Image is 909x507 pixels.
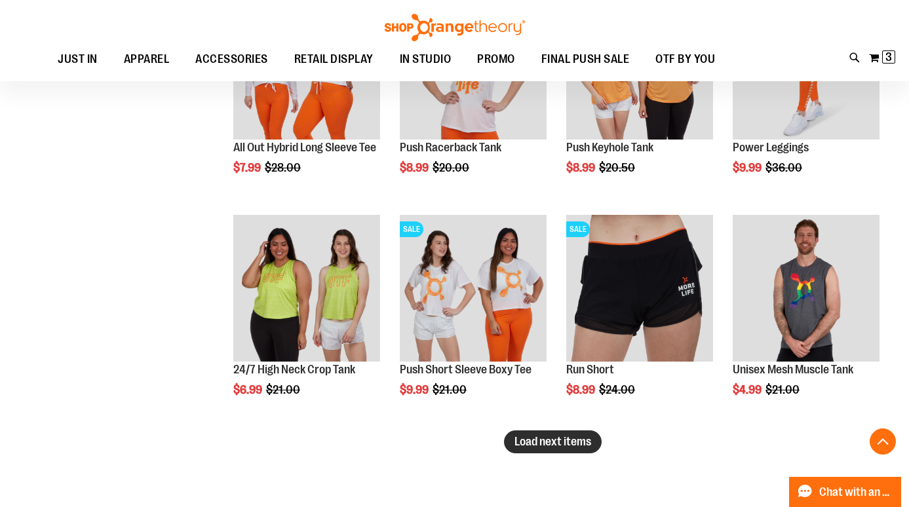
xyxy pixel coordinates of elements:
span: IN STUDIO [400,45,452,74]
span: Chat with an Expert [819,486,893,498]
img: Product image for Push Short Sleeve Boxy Tee [400,215,547,362]
a: Product image for Run ShortsSALE [566,215,713,364]
img: Shop Orangetheory [383,14,527,41]
div: product [726,208,886,430]
a: Push Short Sleeve Boxy Tee [400,363,532,376]
span: PROMO [477,45,515,74]
span: RETAIL DISPLAY [294,45,374,74]
span: OTF BY YOU [655,45,715,74]
span: 3 [885,50,892,64]
a: ACCESSORIES [182,45,281,75]
button: Load next items [504,430,602,453]
span: $6.99 [233,383,264,396]
span: $8.99 [400,161,431,174]
span: APPAREL [124,45,170,74]
span: Load next items [514,435,591,448]
span: $9.99 [733,161,764,174]
div: product [393,208,553,430]
span: ACCESSORIES [195,45,268,74]
a: FINAL PUSH SALE [528,45,643,74]
a: 24/7 High Neck Crop Tank [233,363,355,376]
a: OTF BY YOU [642,45,728,75]
a: Power Leggings [733,141,809,154]
a: PROMO [464,45,528,75]
span: $21.00 [765,383,802,396]
a: Product image for Push Short Sleeve Boxy TeeSALE [400,215,547,364]
a: IN STUDIO [387,45,465,75]
a: Product image for Unisex Mesh Muscle Tank [733,215,880,364]
a: Push Racerback Tank [400,141,501,154]
span: FINAL PUSH SALE [541,45,630,74]
span: SALE [400,221,423,237]
a: Unisex Mesh Muscle Tank [733,363,853,376]
span: $8.99 [566,161,597,174]
span: $20.50 [599,161,637,174]
a: Product image for 24/7 High Neck Crop Tank [233,215,380,364]
span: JUST IN [58,45,98,74]
a: Run Short [566,363,614,376]
img: Product image for 24/7 High Neck Crop Tank [233,215,380,362]
span: $28.00 [265,161,303,174]
span: $36.00 [765,161,804,174]
img: Product image for Unisex Mesh Muscle Tank [733,215,880,362]
button: Chat with an Expert [789,477,902,507]
a: APPAREL [111,45,183,75]
span: $4.99 [733,383,764,396]
img: Product image for Run Shorts [566,215,713,362]
a: RETAIL DISPLAY [281,45,387,75]
div: product [560,208,720,430]
a: Push Keyhole Tank [566,141,653,154]
div: product [227,208,387,430]
span: $24.00 [599,383,637,396]
span: $9.99 [400,383,431,396]
span: $7.99 [233,161,263,174]
span: $20.00 [433,161,471,174]
span: $21.00 [433,383,469,396]
span: SALE [566,221,590,237]
a: JUST IN [45,45,111,75]
span: $8.99 [566,383,597,396]
span: $21.00 [266,383,302,396]
a: All Out Hybrid Long Sleeve Tee [233,141,376,154]
button: Back To Top [870,428,896,455]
